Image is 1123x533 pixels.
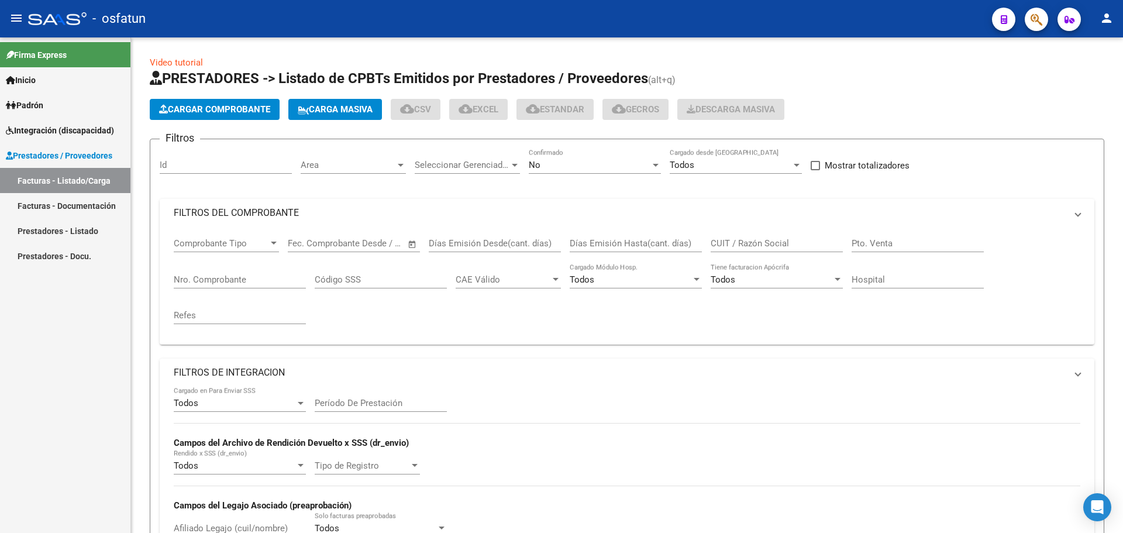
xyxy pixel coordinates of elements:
span: EXCEL [459,104,498,115]
span: No [529,160,540,170]
span: PRESTADORES -> Listado de CPBTs Emitidos por Prestadores / Proveedores [150,70,648,87]
button: Gecros [602,99,669,120]
mat-icon: cloud_download [526,102,540,116]
button: Carga Masiva [288,99,382,120]
a: Video tutorial [150,57,203,68]
span: CAE Válido [456,274,550,285]
span: Area [301,160,395,170]
span: Todos [174,460,198,471]
strong: Campos del Archivo de Rendición Devuelto x SSS (dr_envio) [174,438,409,448]
span: Todos [570,274,594,285]
mat-expansion-panel-header: FILTROS DEL COMPROBANTE [160,199,1094,227]
span: Firma Express [6,49,67,61]
span: Seleccionar Gerenciador [415,160,509,170]
button: Descarga Masiva [677,99,784,120]
button: EXCEL [449,99,508,120]
mat-icon: menu [9,11,23,25]
mat-icon: cloud_download [459,102,473,116]
span: CSV [400,104,431,115]
span: Prestadores / Proveedores [6,149,112,162]
mat-panel-title: FILTROS DE INTEGRACION [174,366,1066,379]
span: Mostrar totalizadores [825,159,910,173]
span: (alt+q) [648,74,676,85]
button: Cargar Comprobante [150,99,280,120]
strong: Campos del Legajo Asociado (preaprobación) [174,500,352,511]
span: Comprobante Tipo [174,238,268,249]
span: Gecros [612,104,659,115]
span: Padrón [6,99,43,112]
span: Estandar [526,104,584,115]
span: Inicio [6,74,36,87]
button: Estandar [516,99,594,120]
div: Open Intercom Messenger [1083,493,1111,521]
mat-panel-title: FILTROS DEL COMPROBANTE [174,207,1066,219]
span: Cargar Comprobante [159,104,270,115]
span: Carga Masiva [298,104,373,115]
app-download-masive: Descarga masiva de comprobantes (adjuntos) [677,99,784,120]
span: Tipo de Registro [315,460,409,471]
span: Integración (discapacidad) [6,124,114,137]
button: CSV [391,99,440,120]
input: Fecha inicio [288,238,335,249]
mat-expansion-panel-header: FILTROS DE INTEGRACION [160,359,1094,387]
div: FILTROS DEL COMPROBANTE [160,227,1094,345]
mat-icon: cloud_download [612,102,626,116]
span: Todos [174,398,198,408]
button: Open calendar [406,238,419,251]
h3: Filtros [160,130,200,146]
span: Todos [711,274,735,285]
span: - osfatun [92,6,146,32]
span: Todos [670,160,694,170]
mat-icon: cloud_download [400,102,414,116]
input: Fecha fin [346,238,402,249]
span: Descarga Masiva [687,104,775,115]
mat-icon: person [1100,11,1114,25]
